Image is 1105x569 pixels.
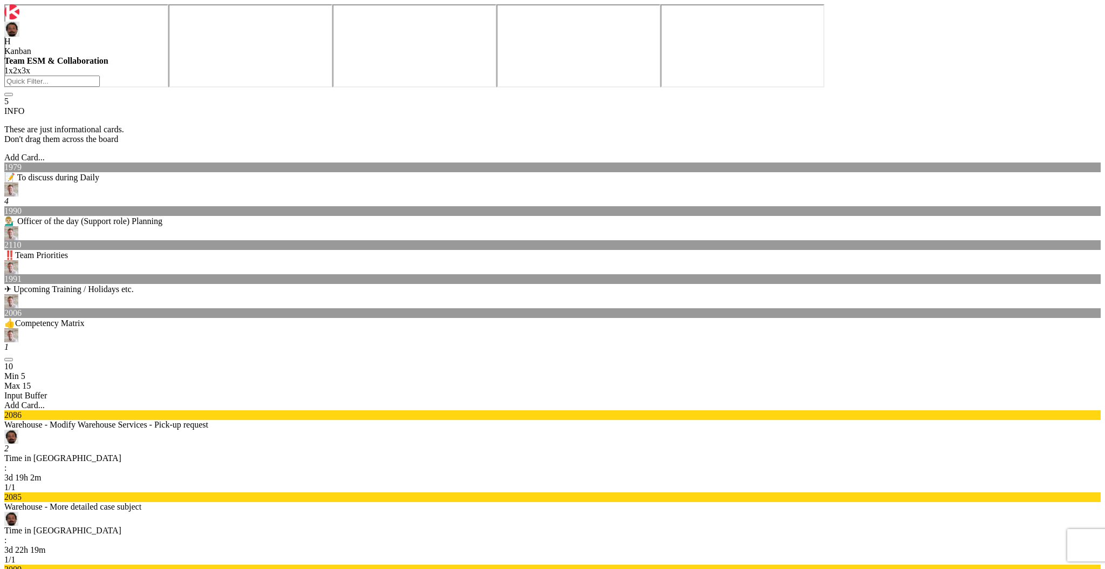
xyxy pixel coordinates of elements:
b: Team ESM & Collaboration [4,56,108,65]
iframe: UserGuiding Product Updates [660,4,824,87]
span: 4 [4,197,9,206]
span: Kanban [4,46,31,56]
div: 3d 22h 19m [4,545,1101,555]
div: ✈ Upcoming Training / Holidays etc. [4,284,1101,294]
div: 1/1 [4,555,1101,565]
div: H [4,37,1101,46]
div: 1/1 [4,483,1101,492]
div: Max 15 [4,381,1101,391]
div: Rd [4,226,1101,240]
div: Time in [GEOGRAPHIC_DATA] [4,453,1101,463]
div: 2086Warehouse - Modify Warehouse Services - Pick-up request [4,410,1101,430]
span: Add Card... [4,401,45,410]
input: Quick Filter... [4,76,100,87]
div: 2086 [4,410,1101,420]
img: AC [4,430,18,444]
div: 2085 [4,492,1101,502]
span: Input Buffer [4,391,47,400]
div: 2110‼️Team Priorities [4,240,1101,260]
div: Time in [GEOGRAPHIC_DATA] [4,526,1101,536]
div: 1979📝 To discuss during Daily [4,162,1101,182]
div: Rd [4,182,1101,206]
img: Rd [4,260,18,274]
span: : [4,536,6,545]
div: 2006 [4,308,1101,318]
div: ‼️Team Priorities [4,250,1101,260]
div: 2085Warehouse - More detailed case subject [4,492,1101,512]
div: 💁🏼‍♂️ Officer of the day (Support role) Planning [4,216,1101,226]
div: AC [4,512,1101,526]
img: Rd [4,294,18,308]
img: AC [4,512,18,526]
span: 3x [22,66,30,75]
div: 2110 [4,240,1101,250]
div: Warehouse - Modify Warehouse Services - Pick-up request [4,420,1101,430]
img: Rd [4,328,18,342]
div: 1991 [4,274,1101,284]
div: Rd [4,294,1101,308]
div: 1990 [4,206,1101,216]
div: 1979 [4,162,1101,172]
div: Rd [4,260,1101,274]
div: Min 5 [4,371,1101,381]
span: 1 / 1 [4,483,15,492]
span: 1 [4,342,9,351]
iframe: UserGuiding Knowledge Base [496,4,660,87]
span: 1 / 1 [4,555,15,564]
div: 1990💁🏼‍♂️ Officer of the day (Support role) Planning [4,206,1101,226]
div: 2006👍Competency Matrix [4,308,1101,328]
span: Add Card... [4,153,45,162]
p: These are just informational cards. Don't drag them across the board [4,125,142,144]
span: 2x [13,66,22,75]
div: 3d 19h 2m [4,473,1101,483]
img: Rd [4,182,18,197]
span: 1x [4,66,13,75]
span: INFO [4,106,24,116]
div: 📝 To discuss during Daily [4,172,1101,182]
span: 2 [4,444,9,453]
img: Rd [4,226,18,240]
div: 👍Competency Matrix [4,318,1101,328]
span: 5 [4,97,9,106]
div: Rd [4,328,1101,352]
div: 1991✈ Upcoming Training / Holidays etc. [4,274,1101,294]
div: AC [4,430,1101,453]
span: 10 [4,362,13,371]
div: Warehouse - More detailed case subject [4,502,1101,512]
span: : [4,463,6,472]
